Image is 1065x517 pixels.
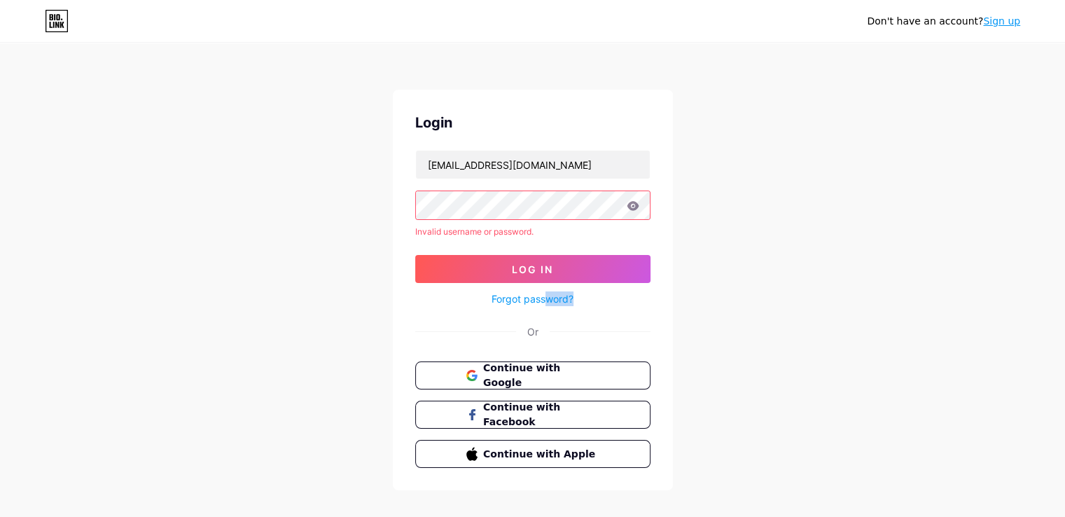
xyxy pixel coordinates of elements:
[415,401,650,429] button: Continue with Facebook
[415,112,650,133] div: Login
[512,263,553,275] span: Log In
[415,226,650,238] div: Invalid username or password.
[527,324,538,339] div: Or
[483,361,599,390] span: Continue with Google
[983,15,1020,27] a: Sign up
[415,440,650,468] button: Continue with Apple
[483,447,599,462] span: Continue with Apple
[867,14,1020,29] div: Don't have an account?
[416,151,650,179] input: Username
[483,400,599,429] span: Continue with Facebook
[415,255,650,283] button: Log In
[492,291,573,306] a: Forgot password?
[415,361,650,390] button: Continue with Google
